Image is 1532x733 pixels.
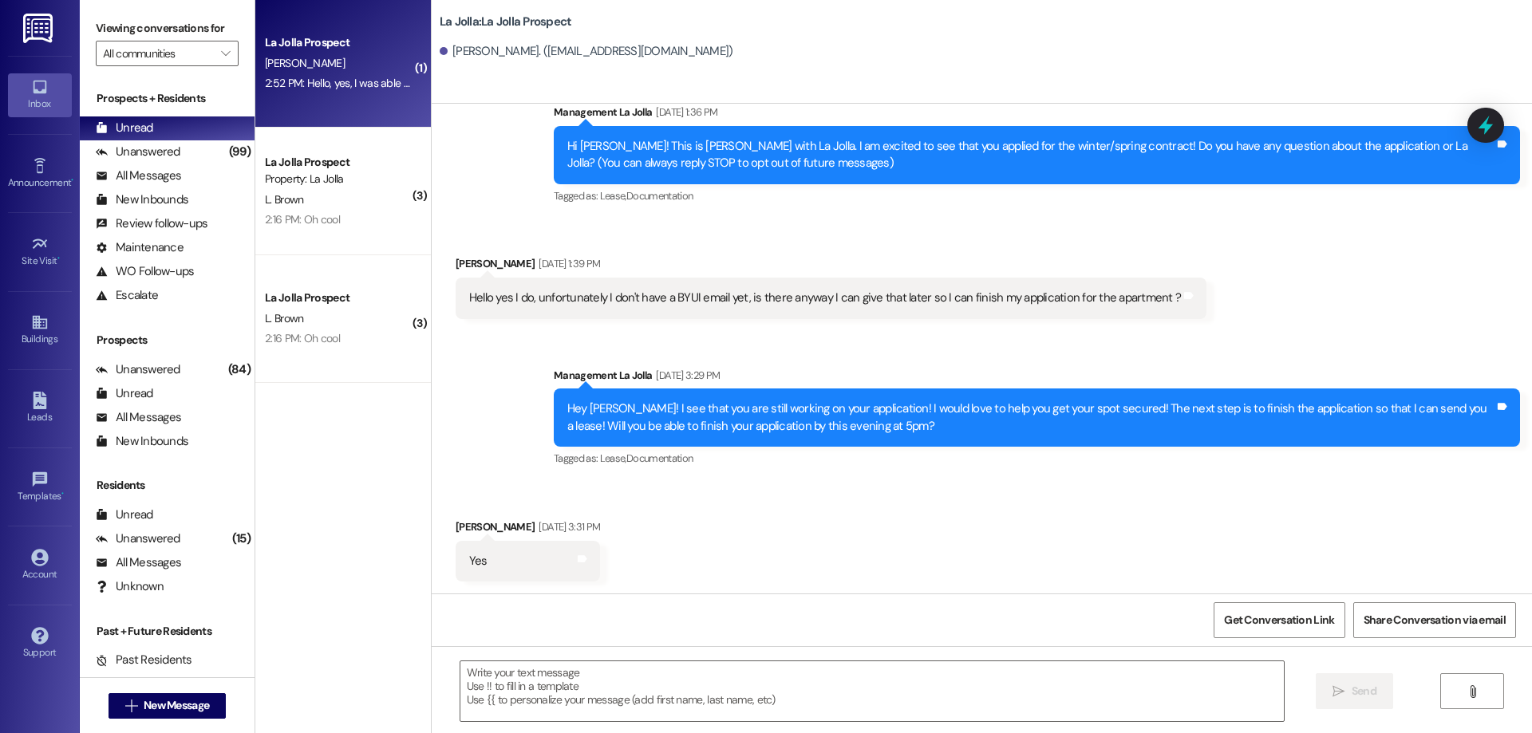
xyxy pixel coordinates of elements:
[265,212,340,227] div: 2:16 PM: Oh cool
[265,154,413,171] div: La Jolla Prospect
[440,14,572,30] b: La Jolla: La Jolla Prospect
[23,14,56,43] img: ResiDesk Logo
[600,451,626,465] span: Lease ,
[221,47,230,60] i: 
[144,697,209,714] span: New Message
[125,700,137,712] i: 
[96,530,180,547] div: Unanswered
[8,466,72,509] a: Templates •
[96,215,207,232] div: Review follow-ups
[71,175,73,186] span: •
[554,104,1520,126] div: Management La Jolla
[8,544,72,587] a: Account
[265,192,303,207] span: L. Brown
[225,140,255,164] div: (99)
[1224,612,1334,629] span: Get Conversation Link
[652,104,717,120] div: [DATE] 1:36 PM
[96,144,180,160] div: Unanswered
[80,332,255,349] div: Prospects
[1353,602,1516,638] button: Share Conversation via email
[96,287,158,304] div: Escalate
[61,488,64,499] span: •
[265,34,413,51] div: La Jolla Prospect
[96,385,153,402] div: Unread
[265,331,340,345] div: 2:16 PM: Oh cool
[57,253,60,264] span: •
[567,400,1494,435] div: Hey [PERSON_NAME]! I see that you are still working on your application! I would love to help you...
[224,357,255,382] div: (84)
[440,43,733,60] div: [PERSON_NAME]. ([EMAIL_ADDRESS][DOMAIN_NAME])
[1364,612,1506,629] span: Share Conversation via email
[96,506,153,523] div: Unread
[96,652,192,668] div: Past Residents
[1352,683,1376,700] span: Send
[567,138,1494,172] div: Hi [PERSON_NAME]! This is [PERSON_NAME] with La Jolla. I am excited to see that you applied for t...
[96,578,164,595] div: Unknown
[96,433,188,450] div: New Inbounds
[96,16,239,41] label: Viewing conversations for
[469,553,488,569] div: Yes
[535,255,600,272] div: [DATE] 1:39 PM
[8,73,72,116] a: Inbox
[554,447,1520,470] div: Tagged as:
[265,56,345,70] span: [PERSON_NAME]
[80,90,255,107] div: Prospects + Residents
[469,290,1181,306] div: Hello yes I do, unfortunately I don't have a BYUI email yet, is there anyway I can give that late...
[1316,673,1393,709] button: Send
[96,191,188,208] div: New Inbounds
[96,239,184,256] div: Maintenance
[96,167,181,184] div: All Messages
[554,184,1520,207] div: Tagged as:
[228,526,255,551] div: (15)
[626,189,693,203] span: Documentation
[652,367,720,384] div: [DATE] 3:29 PM
[96,409,181,426] div: All Messages
[554,367,1520,389] div: Management La Jolla
[265,290,413,306] div: La Jolla Prospect
[8,231,72,274] a: Site Visit •
[8,622,72,665] a: Support
[96,263,194,280] div: WO Follow-ups
[96,120,153,136] div: Unread
[1214,602,1344,638] button: Get Conversation Link
[80,623,255,640] div: Past + Future Residents
[535,518,600,535] div: [DATE] 3:31 PM
[456,255,1206,278] div: [PERSON_NAME]
[8,309,72,352] a: Buildings
[109,693,227,719] button: New Message
[456,518,600,541] div: [PERSON_NAME]
[1467,685,1479,698] i: 
[96,554,181,571] div: All Messages
[626,451,693,465] span: Documentation
[80,477,255,494] div: Residents
[8,387,72,430] a: Leads
[1333,685,1344,698] i: 
[103,41,213,66] input: All communities
[600,189,626,203] span: Lease ,
[265,171,413,187] div: Property: La Jolla
[265,311,303,325] span: L. Brown
[96,361,180,378] div: Unanswered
